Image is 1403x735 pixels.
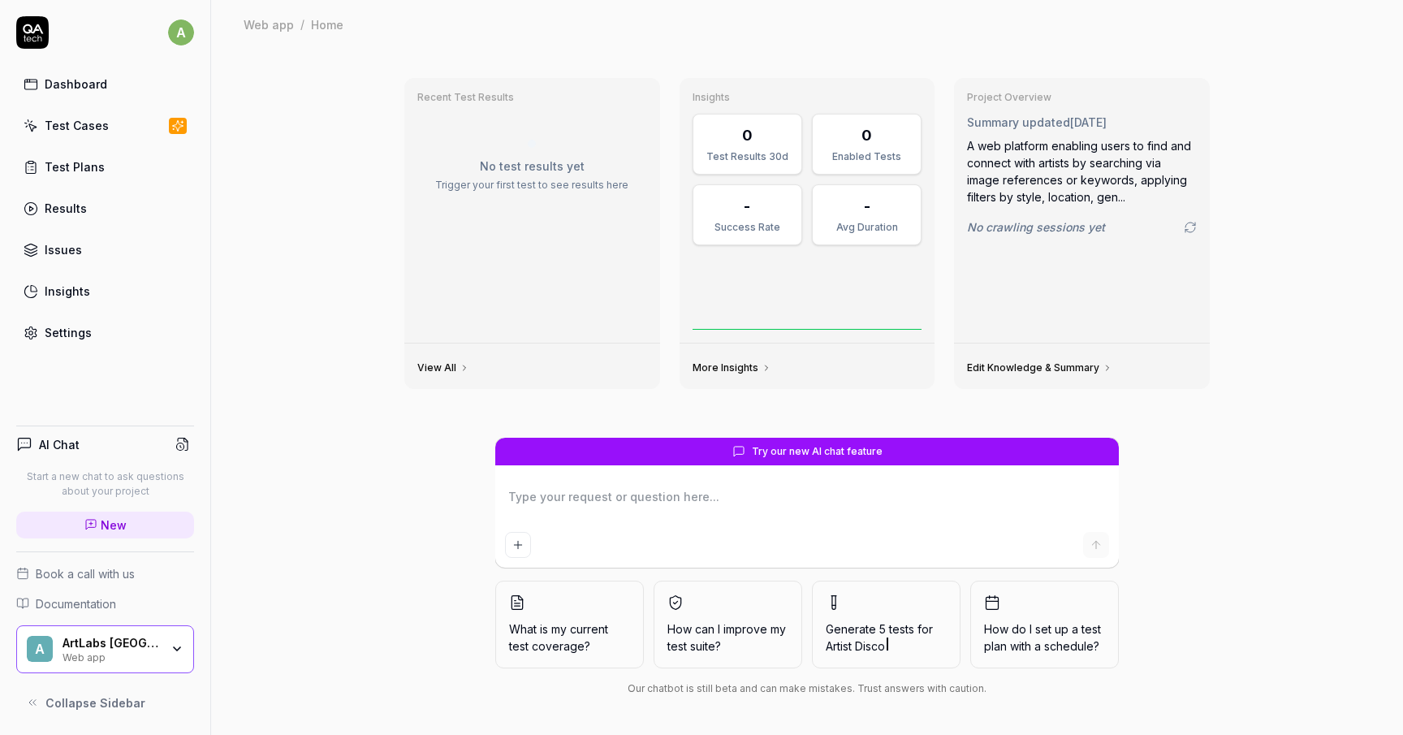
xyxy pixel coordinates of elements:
[45,694,145,711] span: Collapse Sidebar
[45,158,105,175] div: Test Plans
[101,517,127,534] span: New
[967,361,1112,374] a: Edit Knowledge & Summary
[417,91,647,104] h3: Recent Test Results
[16,68,194,100] a: Dashboard
[27,636,53,662] span: A
[667,620,788,655] span: How can I improve my test suite?
[311,16,343,32] div: Home
[742,124,753,146] div: 0
[417,361,469,374] a: View All
[45,241,82,258] div: Issues
[63,636,160,651] div: ArtLabs Europe
[16,110,194,141] a: Test Cases
[36,565,135,582] span: Book a call with us
[168,19,194,45] span: a
[16,595,194,612] a: Documentation
[812,581,961,668] button: Generate 5 tests forArtist Disco
[417,158,647,175] p: No test results yet
[967,137,1197,205] div: A web platform enabling users to find and connect with artists by searching via image references ...
[63,650,160,663] div: Web app
[16,234,194,266] a: Issues
[509,620,630,655] span: What is my current test coverage?
[45,324,92,341] div: Settings
[822,149,911,164] div: Enabled Tests
[45,200,87,217] div: Results
[16,512,194,538] a: New
[16,275,194,307] a: Insights
[693,361,771,374] a: More Insights
[16,625,194,674] button: AArtLabs [GEOGRAPHIC_DATA]Web app
[826,620,947,655] span: Generate 5 tests for
[39,436,80,453] h4: AI Chat
[967,91,1197,104] h3: Project Overview
[300,16,304,32] div: /
[861,124,872,146] div: 0
[984,620,1105,655] span: How do I set up a test plan with a schedule?
[16,151,194,183] a: Test Plans
[703,149,792,164] div: Test Results 30d
[16,317,194,348] a: Settings
[495,681,1119,696] div: Our chatbot is still beta and can make mistakes. Trust answers with caution.
[45,283,90,300] div: Insights
[16,192,194,224] a: Results
[752,444,883,459] span: Try our new AI chat feature
[16,686,194,719] button: Collapse Sidebar
[1070,115,1107,129] time: [DATE]
[16,565,194,582] a: Book a call with us
[654,581,802,668] button: How can I improve my test suite?
[864,195,870,217] div: -
[967,115,1070,129] span: Summary updated
[45,76,107,93] div: Dashboard
[1184,221,1197,234] a: Go to crawling settings
[45,117,109,134] div: Test Cases
[822,220,911,235] div: Avg Duration
[693,91,922,104] h3: Insights
[417,178,647,192] p: Trigger your first test to see results here
[703,220,792,235] div: Success Rate
[744,195,750,217] div: -
[826,639,885,653] span: Artist Disco
[36,595,116,612] span: Documentation
[967,218,1105,236] span: No crawling sessions yet
[168,16,194,49] button: a
[495,581,644,668] button: What is my current test coverage?
[970,581,1119,668] button: How do I set up a test plan with a schedule?
[16,469,194,499] p: Start a new chat to ask questions about your project
[244,16,294,32] div: Web app
[505,532,531,558] button: Add attachment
